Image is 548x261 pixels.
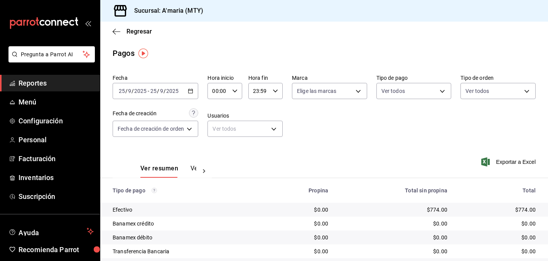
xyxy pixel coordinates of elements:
div: $774.00 [460,206,536,214]
label: Tipo de pago [376,75,452,81]
span: Regresar [126,28,152,35]
label: Tipo de orden [460,75,536,81]
label: Hora fin [248,75,283,81]
svg: Los pagos realizados con Pay y otras terminales son montos brutos. [152,188,157,193]
div: $0.00 [271,234,328,241]
button: Pregunta a Parrot AI [8,46,95,62]
div: navigation tabs [140,165,196,178]
div: Ver todos [207,121,283,137]
div: Pagos [113,47,135,59]
div: Banamex débito [113,234,258,241]
span: / [132,88,134,94]
span: Facturación [19,153,94,164]
label: Hora inicio [207,75,242,81]
input: -- [150,88,157,94]
label: Fecha [113,75,198,81]
div: Transferencia Bancaria [113,248,258,255]
div: $0.00 [271,248,328,255]
button: Regresar [113,28,152,35]
img: Tooltip marker [138,49,148,58]
span: Configuración [19,116,94,126]
span: Personal [19,135,94,145]
a: Pregunta a Parrot AI [5,56,95,64]
div: $0.00 [271,220,328,227]
div: $0.00 [460,234,536,241]
input: ---- [166,88,179,94]
span: Inventarios [19,172,94,183]
span: Suscripción [19,191,94,202]
label: Usuarios [207,113,283,118]
div: Total [460,187,536,194]
div: Banamex crédito [113,220,258,227]
h3: Sucursal: A'maria (MTY) [128,6,203,15]
div: Propina [271,187,328,194]
span: Elige las marcas [297,87,336,95]
input: -- [128,88,132,94]
span: Reportes [19,78,94,88]
div: Fecha de creación [113,109,157,118]
span: Fecha de creación de orden [118,125,184,133]
button: Exportar a Excel [483,157,536,167]
div: $0.00 [341,220,447,227]
button: Ver resumen [140,165,178,178]
div: Efectivo [113,206,258,214]
span: - [148,88,149,94]
span: Ayuda [19,227,84,236]
div: $0.00 [341,234,447,241]
span: Ver todos [465,87,489,95]
span: / [157,88,159,94]
button: open_drawer_menu [85,20,91,26]
input: -- [118,88,125,94]
span: / [125,88,128,94]
input: -- [160,88,164,94]
span: / [164,88,166,94]
div: Tipo de pago [113,187,258,194]
span: Menú [19,97,94,107]
label: Marca [292,75,367,81]
div: $0.00 [341,248,447,255]
span: Ver todos [381,87,405,95]
div: $0.00 [271,206,328,214]
span: Pregunta a Parrot AI [21,51,83,59]
div: Total sin propina [341,187,447,194]
input: ---- [134,88,147,94]
button: Ver pagos [191,165,219,178]
div: $0.00 [460,220,536,227]
span: Recomienda Parrot [19,244,94,255]
div: $0.00 [460,248,536,255]
div: $774.00 [341,206,447,214]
